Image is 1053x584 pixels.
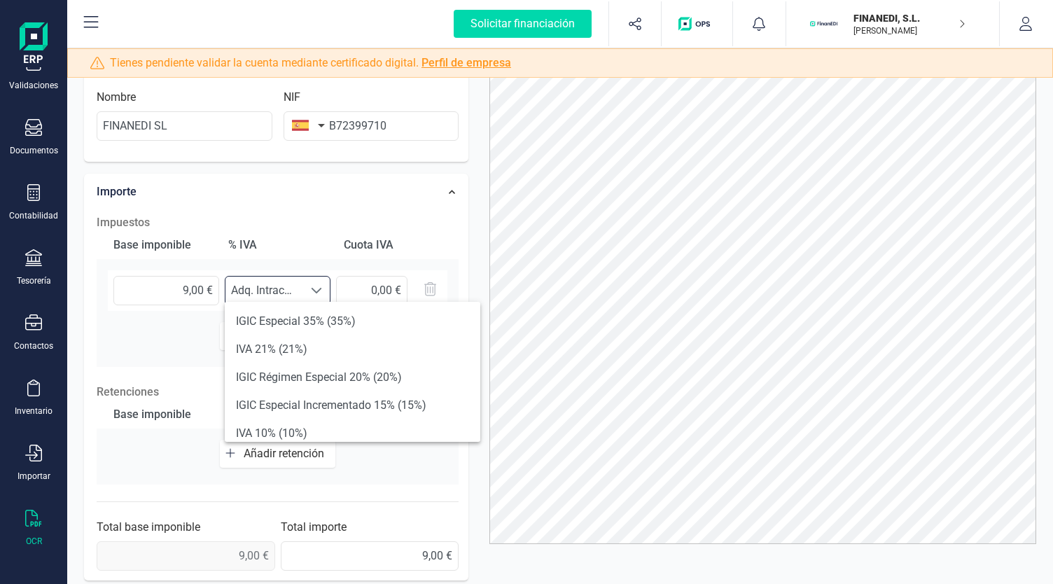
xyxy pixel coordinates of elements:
[225,277,303,305] span: Adq. Intracom. de servicios 21% (0%)
[97,384,459,401] p: Retenciones
[670,1,724,46] button: Logo de OPS
[454,10,592,38] div: Solicitar financiación
[9,210,58,221] div: Contabilidad
[225,391,480,419] li: IGIC Especial Incrementado 15% (15%)
[220,440,335,468] button: Añadir retención
[853,25,965,36] p: [PERSON_NAME]
[220,322,336,350] button: Añadir impuesto
[281,519,347,536] label: Total importe
[803,1,982,46] button: FIFINANEDI, S.L.[PERSON_NAME]
[284,89,300,106] label: NIF
[338,231,447,259] div: Cuota IVA
[18,471,50,482] div: Importar
[20,22,48,67] img: Logo Finanedi
[26,536,42,547] div: OCR
[853,11,965,25] p: FINANEDI, S.L.
[421,56,511,69] a: Perfil de empresa
[225,419,480,447] li: IVA 10% (10%)
[437,1,608,46] button: Solicitar financiación
[17,275,51,286] div: Tesorería
[244,447,330,460] span: Añadir retención
[97,89,136,106] label: Nombre
[110,55,511,71] span: Tienes pendiente validar la cuenta mediante certificado digital.
[97,185,137,198] span: Importe
[336,276,407,305] input: 0,00 €
[225,307,480,335] li: IGIC Especial 35% (35%)
[678,17,716,31] img: Logo de OPS
[113,276,219,305] input: 0,00 €
[108,231,217,259] div: Base imponible
[15,405,53,417] div: Inventario
[225,335,480,363] li: IVA 21% (21%)
[225,363,480,391] li: IGIC Régimen Especial 20% (20%)
[809,8,839,39] img: FI
[10,145,58,156] div: Documentos
[9,80,58,91] div: Validaciones
[223,231,332,259] div: % IVA
[97,214,459,231] h2: Impuestos
[223,401,332,429] div: Porcentaje
[97,519,200,536] label: Total base imponible
[281,541,459,571] input: 0,00 €
[14,340,53,352] div: Contactos
[108,401,217,429] div: Base imponible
